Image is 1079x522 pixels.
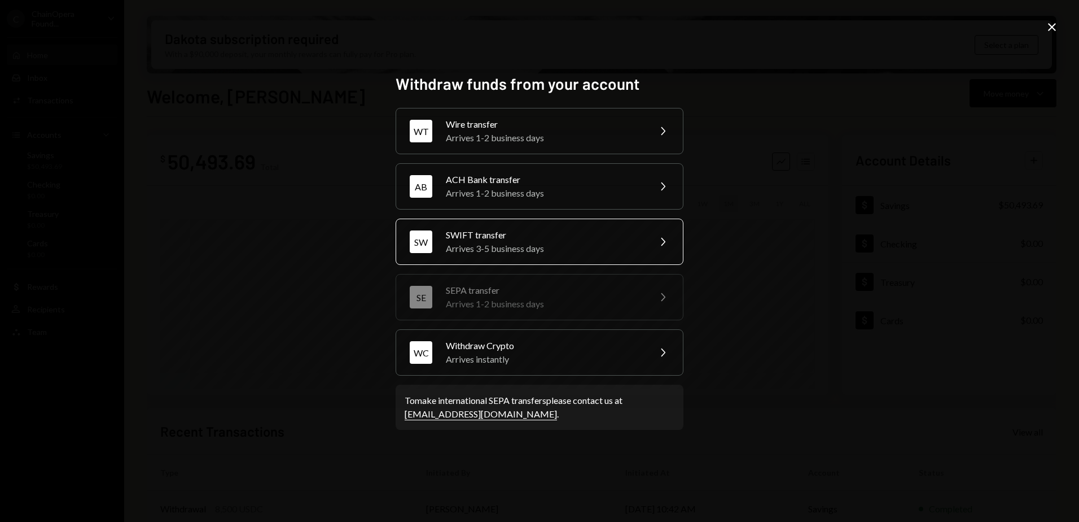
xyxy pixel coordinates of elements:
[396,219,683,265] button: SWSWIFT transferArrives 3-5 business days
[405,394,674,421] div: To make international SEPA transfers please contact us at .
[446,353,642,366] div: Arrives instantly
[446,228,642,242] div: SWIFT transfer
[410,286,432,308] div: SE
[446,297,642,311] div: Arrives 1-2 business days
[446,339,642,353] div: Withdraw Crypto
[446,186,642,200] div: Arrives 1-2 business days
[396,163,683,210] button: ABACH Bank transferArrives 1-2 business days
[410,230,432,253] div: SW
[396,274,683,320] button: SESEPA transferArrives 1-2 business days
[446,284,642,297] div: SEPA transfer
[446,173,642,186] div: ACH Bank transfer
[446,242,642,255] div: Arrives 3-5 business days
[446,118,642,131] div: Wire transfer
[405,408,557,420] a: [EMAIL_ADDRESS][DOMAIN_NAME]
[396,73,683,95] h2: Withdraw funds from your account
[396,329,683,376] button: WCWithdraw CryptoArrives instantly
[410,341,432,364] div: WC
[410,175,432,198] div: AB
[396,108,683,154] button: WTWire transferArrives 1-2 business days
[410,120,432,142] div: WT
[446,131,642,145] div: Arrives 1-2 business days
